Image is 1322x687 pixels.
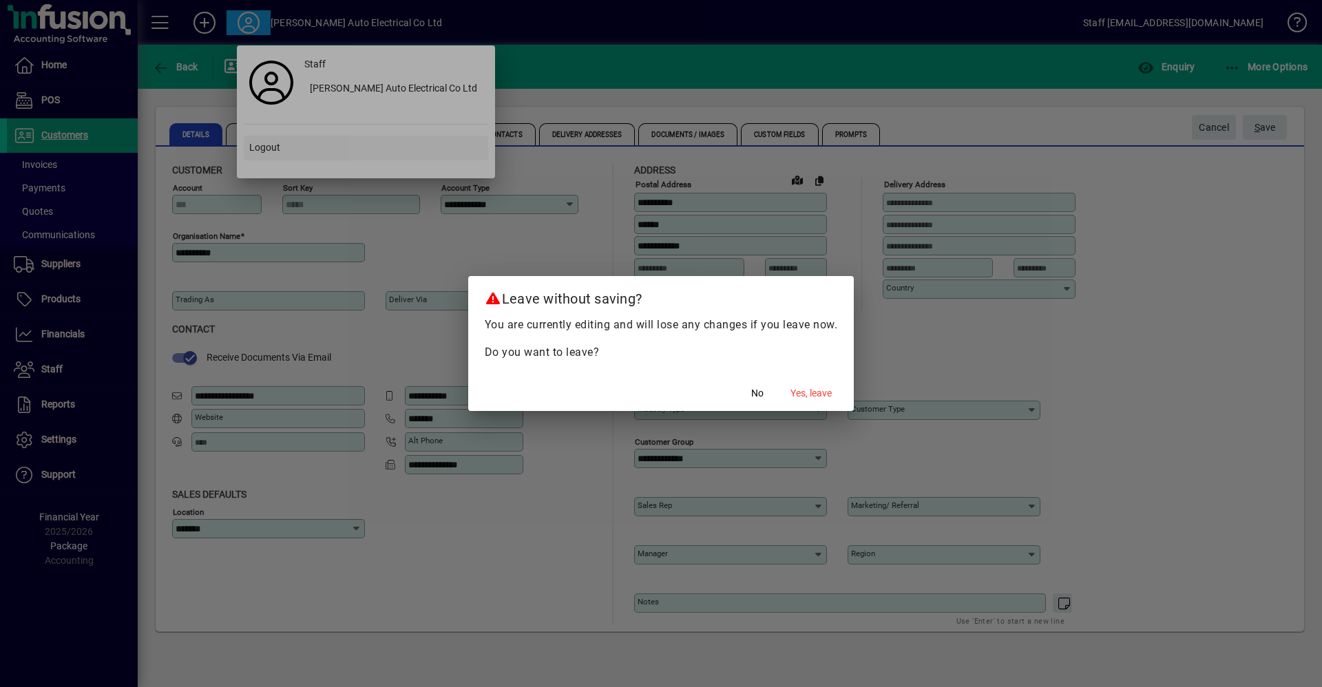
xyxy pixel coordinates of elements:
span: Yes, leave [790,386,832,401]
p: Do you want to leave? [485,344,838,361]
button: No [735,381,779,405]
button: Yes, leave [785,381,837,405]
p: You are currently editing and will lose any changes if you leave now. [485,317,838,333]
span: No [751,386,764,401]
h2: Leave without saving? [468,276,854,316]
